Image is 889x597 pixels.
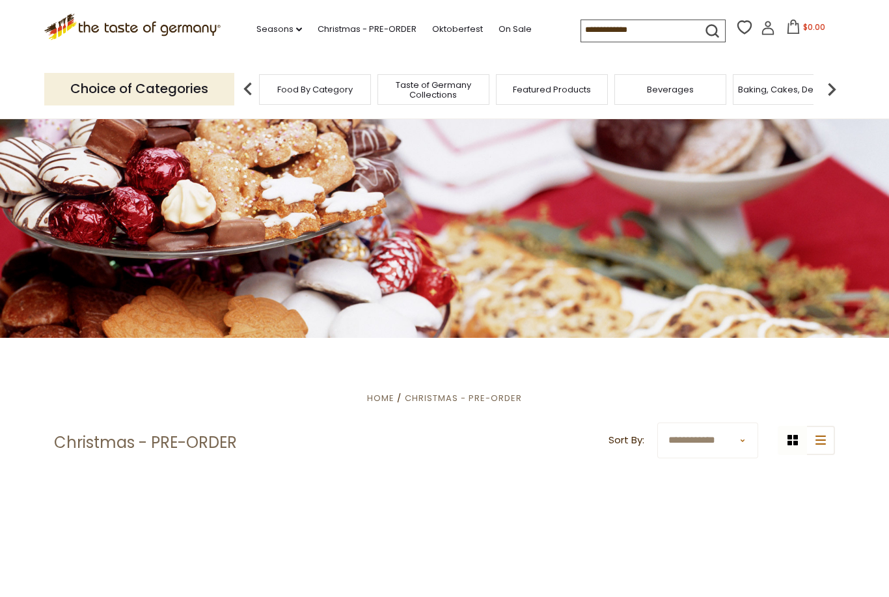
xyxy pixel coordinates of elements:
a: Taste of Germany Collections [381,80,486,100]
a: Beverages [647,85,694,94]
a: Featured Products [513,85,591,94]
a: Christmas - PRE-ORDER [318,22,417,36]
label: Sort By: [609,432,644,449]
span: $0.00 [803,21,825,33]
a: Baking, Cakes, Desserts [738,85,839,94]
img: next arrow [819,76,845,102]
a: Seasons [256,22,302,36]
button: $0.00 [778,20,833,39]
a: Food By Category [277,85,353,94]
p: Choice of Categories [44,73,234,105]
a: Home [367,392,394,404]
a: On Sale [499,22,532,36]
a: Christmas - PRE-ORDER [405,392,522,404]
a: Oktoberfest [432,22,483,36]
h1: Christmas - PRE-ORDER [54,433,237,452]
img: previous arrow [235,76,261,102]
